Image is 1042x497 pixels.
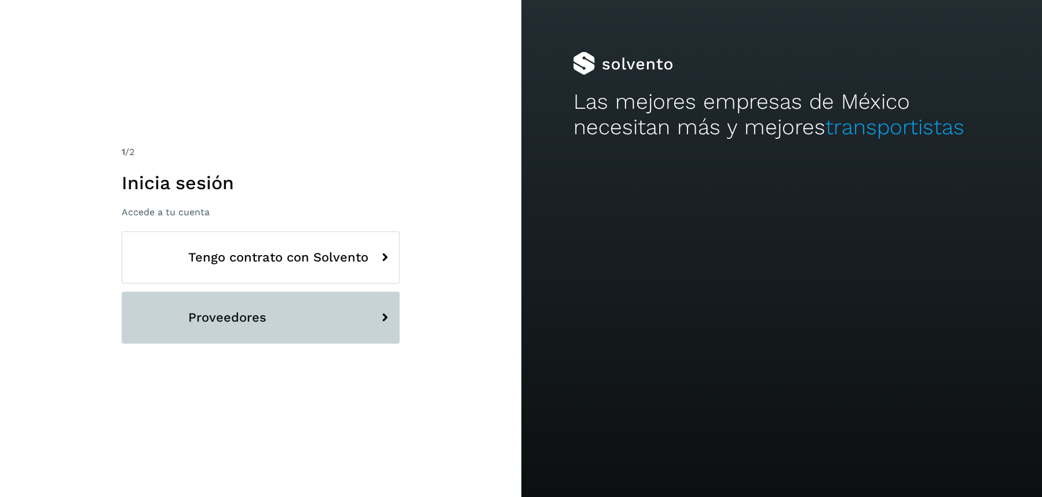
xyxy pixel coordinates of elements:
span: 1 [122,146,125,157]
button: Proveedores [122,292,400,344]
p: Accede a tu cuenta [122,207,400,218]
button: Tengo contrato con Solvento [122,231,400,284]
h2: Las mejores empresas de México necesitan más y mejores [573,89,990,141]
span: Proveedores [188,311,266,325]
div: /2 [122,145,400,159]
span: Tengo contrato con Solvento [188,251,368,264]
span: transportistas [825,115,964,139]
h1: Inicia sesión [122,172,400,194]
